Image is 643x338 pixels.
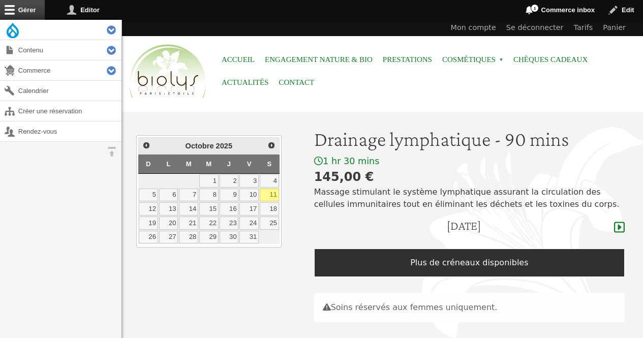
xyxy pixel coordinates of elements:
span: Samedi [267,160,272,168]
a: Suivant [264,139,278,152]
a: 25 [260,217,279,230]
a: 13 [159,202,178,216]
a: 4 [260,174,279,188]
header: Entête du site [122,20,643,107]
a: 2 [220,174,239,188]
span: Dimanche [146,160,151,168]
a: 18 [260,202,279,216]
a: Mon compte [446,20,501,36]
span: Vendredi [247,160,252,168]
a: 22 [199,217,219,230]
div: 145,00 € [314,168,625,186]
a: Prestations [383,48,432,71]
div: Soins réservés aux femmes uniquement. [314,293,625,322]
button: Orientation horizontale [102,142,121,162]
span: Mardi [186,160,192,168]
span: 2025 [216,142,233,150]
p: Massage stimulant le système lymphatique assurant la circulation des cellules immunitaires tout e... [314,186,625,210]
a: 28 [179,231,198,244]
a: 15 [199,202,219,216]
a: 24 [239,217,259,230]
a: Engagement Nature & Bio [265,48,373,71]
div: 1 hr 30 mins [314,156,625,167]
span: 1 [531,4,539,12]
span: Lundi [166,160,170,168]
a: 12 [139,202,158,216]
a: 3 [239,174,259,188]
a: Précédent [140,139,153,152]
a: 31 [239,231,259,244]
span: Précédent [142,141,150,149]
span: Mercredi [206,160,211,168]
a: 30 [220,231,239,244]
a: 23 [220,217,239,230]
a: 7 [179,189,198,202]
a: Se déconnecter [501,20,569,36]
a: 16 [220,202,239,216]
a: Tarifs [569,20,598,36]
a: 19 [139,217,158,230]
a: Actualités [222,71,269,94]
a: 11 [260,189,279,202]
a: 5 [139,189,158,202]
a: Accueil [222,48,255,71]
span: Cosmétiques [442,48,503,71]
a: 1 [199,174,219,188]
a: Chèques cadeaux [513,48,588,71]
a: 8 [199,189,219,202]
a: 6 [159,189,178,202]
a: Panier [598,20,631,36]
a: 26 [139,231,158,244]
span: Jeudi [227,160,231,168]
a: 9 [220,189,239,202]
h1: Drainage lymphatique - 90 mins [314,127,625,151]
img: Accueil [127,43,208,101]
a: 27 [159,231,178,244]
a: 17 [239,202,259,216]
a: 10 [239,189,259,202]
a: 21 [179,217,198,230]
h4: [DATE] [447,219,481,233]
a: 14 [179,202,198,216]
span: Octobre [186,142,214,150]
div: Plus de créneaux disponibles [314,249,625,277]
span: » [499,58,503,62]
a: 29 [199,231,219,244]
a: Contact [279,71,315,94]
a: 20 [159,217,178,230]
span: Suivant [267,141,275,149]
